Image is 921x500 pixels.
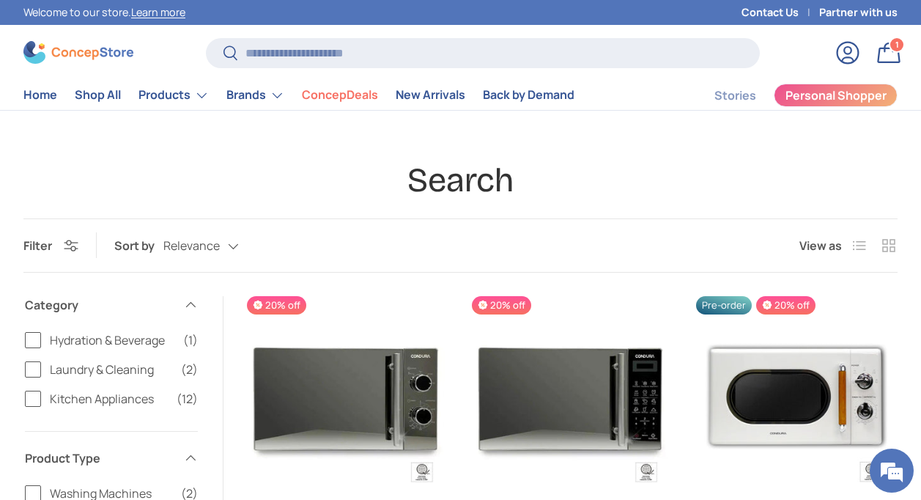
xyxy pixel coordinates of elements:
[247,296,306,315] span: 20% off
[23,41,133,64] img: ConcepStore
[756,296,815,315] span: 20% off
[23,159,898,201] h1: Search
[50,390,168,408] span: Kitchen Appliances
[696,296,752,315] span: Pre-order
[819,4,898,21] a: Partner with us
[50,331,174,349] span: Hydration & Beverage
[23,238,78,254] button: Filter
[799,237,842,254] span: View as
[741,4,819,21] a: Contact Us
[163,239,220,253] span: Relevance
[218,81,293,110] summary: Brands
[679,81,898,110] nav: Secondary
[181,361,198,378] span: (2)
[483,81,574,109] a: Back by Demand
[226,81,284,110] a: Brands
[131,5,185,19] a: Learn more
[138,81,209,110] a: Products
[302,81,378,109] a: ConcepDeals
[163,233,268,259] button: Relevance
[895,39,899,50] span: 1
[25,449,174,467] span: Product Type
[472,296,673,498] a: Condura 20L Digital Microwave Oven
[23,238,52,254] span: Filter
[23,81,574,110] nav: Primary
[25,432,198,485] summary: Product Type
[472,296,531,315] span: 20% off
[774,84,898,107] a: Personal Shopper
[177,390,198,408] span: (12)
[23,4,185,21] p: Welcome to our store.
[23,81,57,109] a: Home
[247,296,448,498] a: Condura 20L Mechanical Microwave Oven
[183,331,198,349] span: (1)
[130,81,218,110] summary: Products
[25,279,198,331] summary: Category
[50,361,172,378] span: Laundry & Cleaning
[114,237,163,254] label: Sort by
[25,296,174,314] span: Category
[396,81,465,109] a: New Arrivals
[696,296,898,498] a: Condura Vintage Style 20L Microwave Oven
[714,81,756,110] a: Stories
[785,89,887,101] span: Personal Shopper
[75,81,121,109] a: Shop All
